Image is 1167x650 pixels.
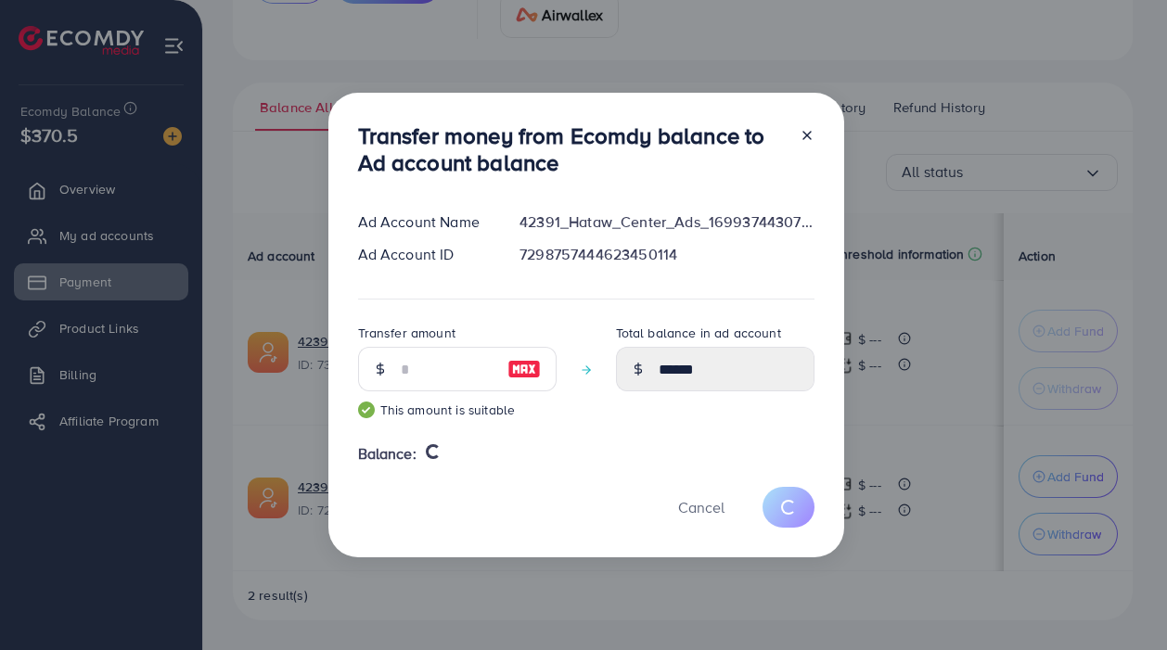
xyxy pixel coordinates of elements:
div: Ad Account Name [343,211,506,233]
span: Cancel [678,497,725,517]
div: 7298757444623450114 [505,244,828,265]
div: 42391_Hataw_Center_Ads_1699374430760 [505,211,828,233]
iframe: Chat [1088,567,1153,636]
div: Ad Account ID [343,244,506,265]
span: Balance: [358,443,417,465]
button: Cancel [655,487,748,527]
label: Total balance in ad account [616,324,781,342]
img: image [507,358,541,380]
img: guide [358,401,375,418]
small: This amount is suitable [358,401,557,419]
h3: Transfer money from Ecomdy balance to Ad account balance [358,122,785,176]
label: Transfer amount [358,324,455,342]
